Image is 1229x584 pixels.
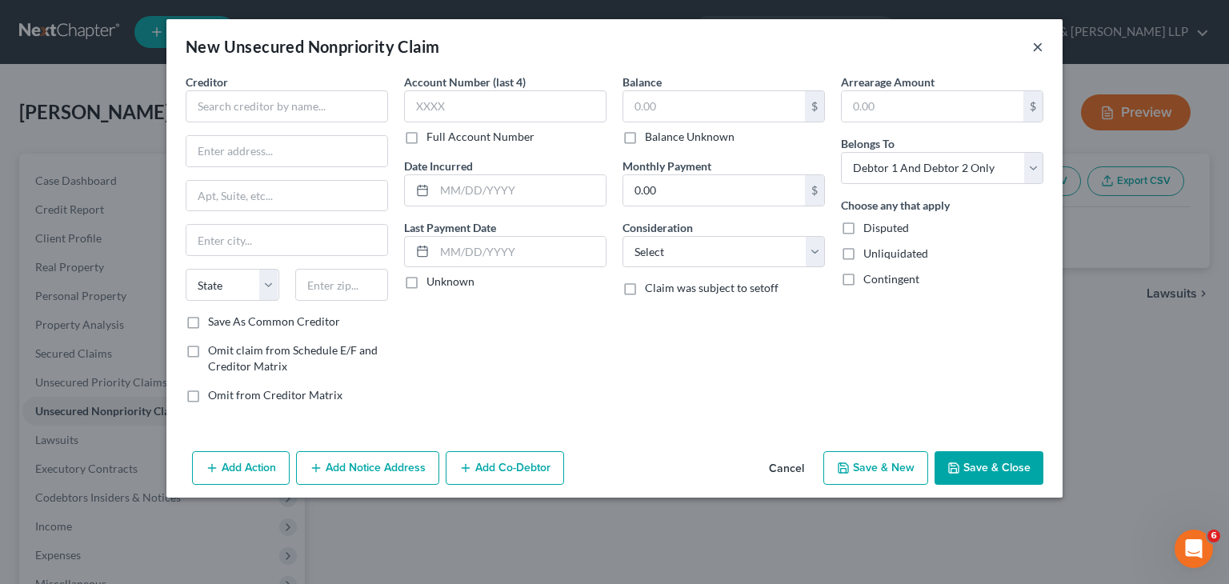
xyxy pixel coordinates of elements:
iframe: Intercom live chat [1175,530,1213,568]
label: Last Payment Date [404,219,496,236]
label: Account Number (last 4) [404,74,526,90]
label: Monthly Payment [623,158,711,174]
input: 0.00 [623,91,805,122]
div: $ [1023,91,1043,122]
button: × [1032,37,1043,56]
label: Unknown [426,274,474,290]
label: Choose any that apply [841,197,950,214]
div: New Unsecured Nonpriority Claim [186,35,439,58]
input: 0.00 [842,91,1023,122]
span: Belongs To [841,137,895,150]
span: Contingent [863,272,919,286]
label: Arrearage Amount [841,74,935,90]
button: Add Co-Debtor [446,451,564,485]
span: Creditor [186,75,228,89]
button: Save & Close [935,451,1043,485]
span: Claim was subject to setoff [645,281,779,294]
input: XXXX [404,90,606,122]
span: Omit claim from Schedule E/F and Creditor Matrix [208,343,378,373]
span: Unliquidated [863,246,928,260]
input: Search creditor by name... [186,90,388,122]
button: Add Action [192,451,290,485]
input: MM/DD/YYYY [434,175,606,206]
button: Add Notice Address [296,451,439,485]
label: Balance Unknown [645,129,735,145]
label: Balance [623,74,662,90]
label: Full Account Number [426,129,534,145]
input: 0.00 [623,175,805,206]
input: Enter zip... [295,269,389,301]
input: MM/DD/YYYY [434,237,606,267]
input: Apt, Suite, etc... [186,181,387,211]
input: Enter address... [186,136,387,166]
div: $ [805,91,824,122]
button: Save & New [823,451,928,485]
span: 6 [1207,530,1220,542]
div: $ [805,175,824,206]
span: Omit from Creditor Matrix [208,388,342,402]
span: Disputed [863,221,909,234]
label: Save As Common Creditor [208,314,340,330]
input: Enter city... [186,225,387,255]
label: Consideration [623,219,693,236]
label: Date Incurred [404,158,473,174]
button: Cancel [756,453,817,485]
